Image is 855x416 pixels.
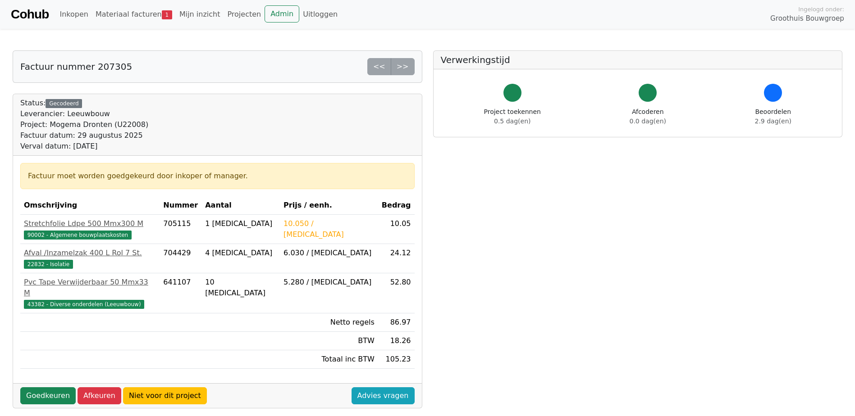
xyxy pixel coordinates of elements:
[280,332,378,350] td: BTW
[755,118,791,125] span: 2.9 dag(en)
[123,387,207,404] a: Niet voor dit project
[176,5,224,23] a: Mijn inzicht
[770,14,844,24] span: Groothuis Bouwgroep
[24,300,144,309] span: 43382 - Diverse onderdelen (Leeuwbouw)
[20,109,148,119] div: Leverancier: Leeuwbouw
[378,196,415,215] th: Bedrag
[283,218,375,240] div: 10.050 / [MEDICAL_DATA]
[20,98,148,152] div: Status:
[798,5,844,14] span: Ingelogd onder:
[755,107,791,126] div: Beoordelen
[352,387,415,404] a: Advies vragen
[280,350,378,369] td: Totaal inc BTW
[24,218,156,240] a: Stretchfolie Ldpe 500 Mmx300 M90002 - Algemene bouwplaatskosten
[205,277,276,298] div: 10 [MEDICAL_DATA]
[46,99,82,108] div: Gecodeerd
[20,196,160,215] th: Omschrijving
[630,107,666,126] div: Afcoderen
[20,130,148,141] div: Factuur datum: 29 augustus 2025
[28,171,407,181] div: Factuur moet worden goedgekeurd door inkoper of manager.
[20,61,132,72] h5: Factuur nummer 207305
[20,387,76,404] a: Goedkeuren
[484,107,541,126] div: Project toekennen
[24,218,156,229] div: Stretchfolie Ldpe 500 Mmx300 M
[92,5,176,23] a: Materiaal facturen1
[160,215,201,244] td: 705115
[283,248,375,258] div: 6.030 / [MEDICAL_DATA]
[378,273,415,313] td: 52.80
[24,248,156,258] div: Afval /Inzamelzak 400 L Rol 7 St.
[160,244,201,273] td: 704429
[299,5,341,23] a: Uitloggen
[378,244,415,273] td: 24.12
[205,248,276,258] div: 4 [MEDICAL_DATA]
[56,5,91,23] a: Inkopen
[24,260,73,269] span: 22832 - Isolatie
[24,277,156,298] div: Pvc Tape Verwijderbaar 50 Mmx33 M
[24,231,132,240] span: 90002 - Algemene bouwplaatskosten
[160,196,201,215] th: Nummer
[20,119,148,130] div: Project: Mogema Dronten (U22008)
[78,387,121,404] a: Afkeuren
[20,141,148,152] div: Verval datum: [DATE]
[630,118,666,125] span: 0.0 dag(en)
[441,54,835,65] h5: Verwerkingstijd
[162,10,172,19] span: 1
[280,196,378,215] th: Prijs / eenh.
[24,248,156,269] a: Afval /Inzamelzak 400 L Rol 7 St.22832 - Isolatie
[11,4,49,25] a: Cohub
[378,215,415,244] td: 10.05
[378,313,415,332] td: 86.97
[265,5,299,23] a: Admin
[201,196,280,215] th: Aantal
[378,332,415,350] td: 18.26
[205,218,276,229] div: 1 [MEDICAL_DATA]
[494,118,530,125] span: 0.5 dag(en)
[378,350,415,369] td: 105.23
[280,313,378,332] td: Netto regels
[160,273,201,313] td: 641107
[283,277,375,288] div: 5.280 / [MEDICAL_DATA]
[24,277,156,309] a: Pvc Tape Verwijderbaar 50 Mmx33 M43382 - Diverse onderdelen (Leeuwbouw)
[224,5,265,23] a: Projecten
